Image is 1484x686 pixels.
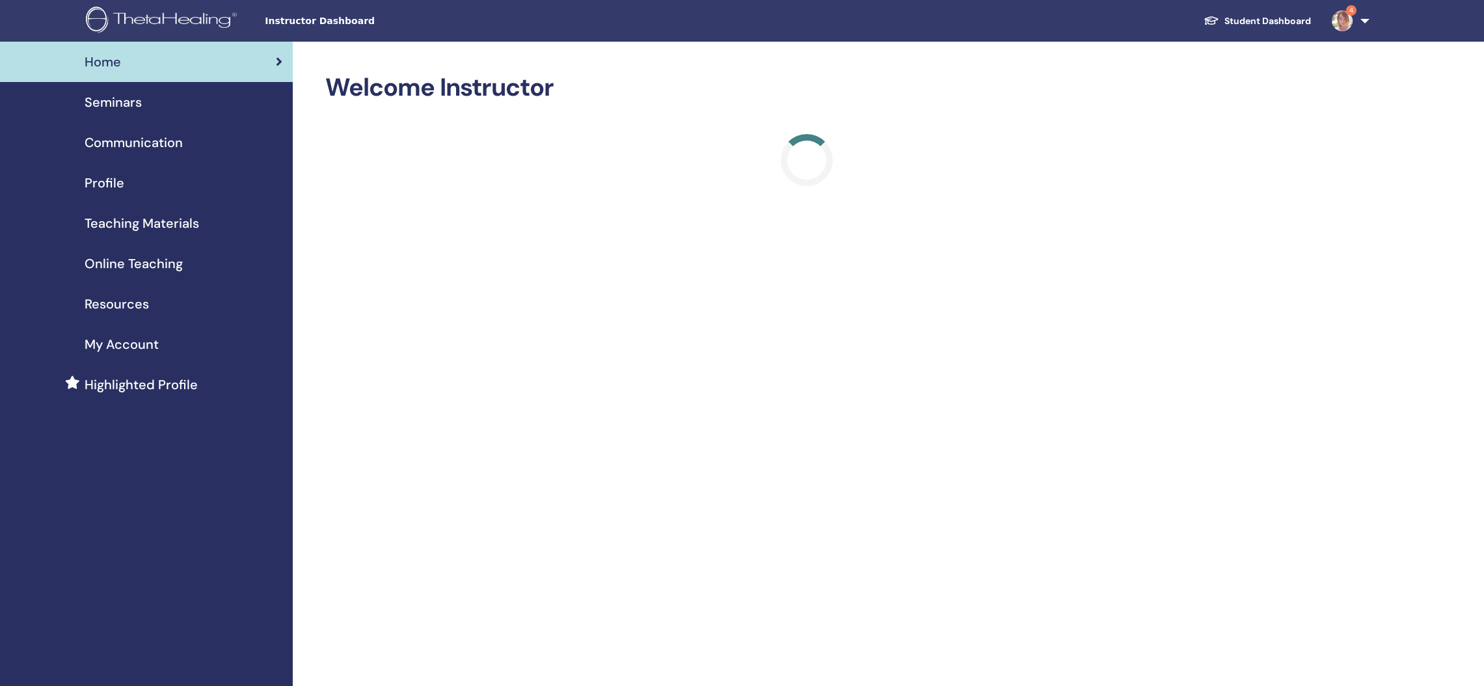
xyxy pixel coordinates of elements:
span: 4 [1346,5,1356,16]
span: Online Teaching [85,254,183,273]
span: Instructor Dashboard [265,14,460,28]
img: graduation-cap-white.svg [1204,15,1219,26]
span: Highlighted Profile [85,375,198,394]
a: Student Dashboard [1193,9,1321,33]
span: My Account [85,335,159,354]
span: Communication [85,133,183,152]
img: logo.png [86,7,241,36]
h2: Welcome Instructor [325,73,1289,103]
span: Teaching Materials [85,213,199,233]
span: Seminars [85,92,142,112]
span: Resources [85,294,149,314]
img: default.jpg [1332,10,1353,31]
span: Home [85,52,121,72]
span: Profile [85,173,124,193]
